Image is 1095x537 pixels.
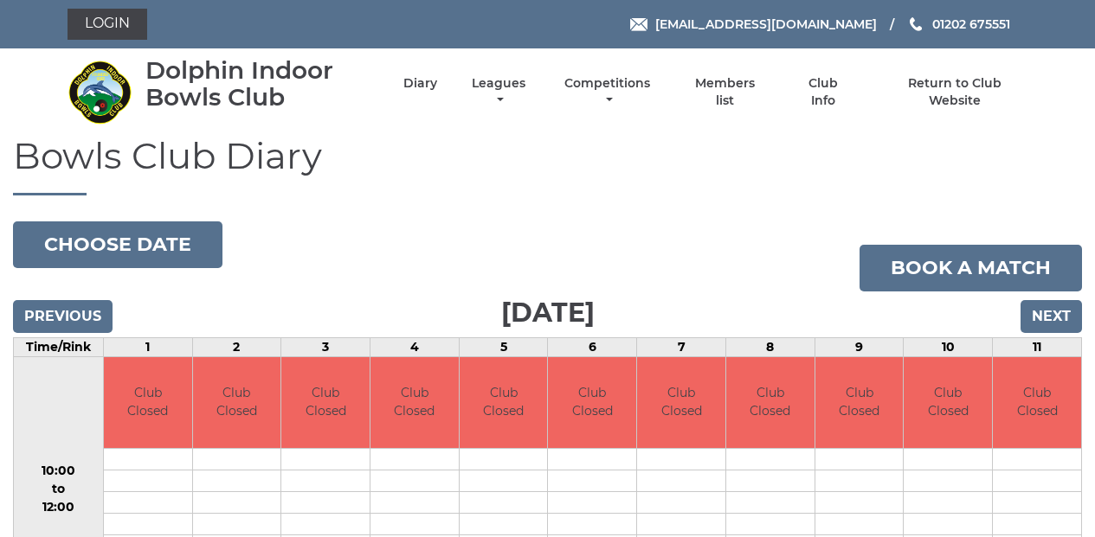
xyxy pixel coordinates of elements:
td: 7 [637,338,726,357]
td: 11 [993,338,1082,357]
td: Club Closed [460,357,548,448]
td: Club Closed [726,357,815,448]
a: Leagues [467,75,530,109]
td: Club Closed [815,357,904,448]
td: 3 [281,338,370,357]
input: Previous [13,300,113,333]
a: Return to Club Website [881,75,1027,109]
a: Phone us 01202 675551 [907,15,1010,34]
a: Club Info [795,75,852,109]
td: 1 [103,338,192,357]
td: 6 [548,338,637,357]
button: Choose date [13,221,222,268]
td: Club Closed [370,357,459,448]
img: Phone us [910,17,922,31]
td: Club Closed [993,357,1081,448]
a: Email [EMAIL_ADDRESS][DOMAIN_NAME] [630,15,877,34]
h1: Bowls Club Diary [13,136,1082,195]
td: 4 [370,338,459,357]
td: Club Closed [548,357,636,448]
a: Competitions [561,75,655,109]
td: Club Closed [104,357,192,448]
a: Members list [685,75,764,109]
td: 2 [192,338,281,357]
td: 9 [815,338,904,357]
a: Diary [403,75,437,92]
span: [EMAIL_ADDRESS][DOMAIN_NAME] [655,16,877,32]
span: 01202 675551 [932,16,1010,32]
td: Club Closed [904,357,992,448]
td: Club Closed [281,357,370,448]
td: Club Closed [637,357,725,448]
div: Dolphin Indoor Bowls Club [145,57,373,111]
td: Time/Rink [14,338,104,357]
td: 8 [725,338,815,357]
a: Login [68,9,147,40]
input: Next [1021,300,1082,333]
td: 5 [459,338,548,357]
img: Dolphin Indoor Bowls Club [68,60,132,125]
a: Book a match [860,245,1082,291]
td: 10 [904,338,993,357]
img: Email [630,18,647,31]
td: Club Closed [193,357,281,448]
